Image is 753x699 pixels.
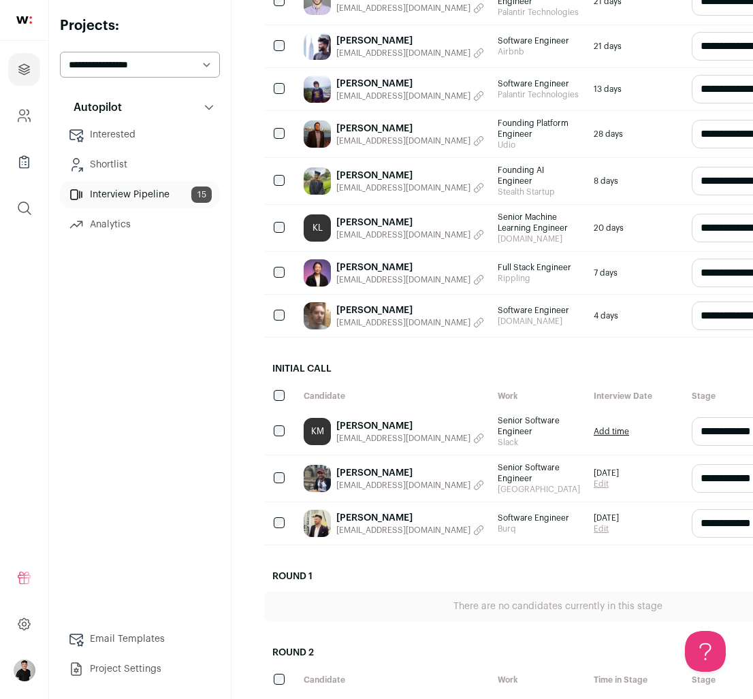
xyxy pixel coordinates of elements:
[498,89,580,100] span: Palantir Technologies
[498,484,580,495] span: [GEOGRAPHIC_DATA]
[498,7,580,18] span: Palantir Technologies
[498,415,580,437] span: Senior Software Engineer
[304,167,331,195] img: 03e06b1247c4651728d01ef56581ea55b5f2dd3cc96b5d07a6139065655b5527.jpg
[587,158,685,204] div: 8 days
[594,513,619,523] span: [DATE]
[594,426,629,437] a: Add time
[336,274,470,285] span: [EMAIL_ADDRESS][DOMAIN_NAME]
[336,480,484,491] button: [EMAIL_ADDRESS][DOMAIN_NAME]
[336,466,484,480] a: [PERSON_NAME]
[336,135,484,146] button: [EMAIL_ADDRESS][DOMAIN_NAME]
[336,216,484,229] a: [PERSON_NAME]
[336,122,484,135] a: [PERSON_NAME]
[65,99,122,116] p: Autopilot
[14,660,35,681] img: 19277569-medium_jpg
[498,523,580,534] span: Burq
[336,3,470,14] span: [EMAIL_ADDRESS][DOMAIN_NAME]
[587,68,685,110] div: 13 days
[60,181,220,208] a: Interview Pipeline15
[336,91,484,101] button: [EMAIL_ADDRESS][DOMAIN_NAME]
[14,660,35,681] button: Open dropdown
[304,214,331,242] a: KL
[587,668,685,692] div: Time in Stage
[336,91,470,101] span: [EMAIL_ADDRESS][DOMAIN_NAME]
[498,118,580,140] span: Founding Platform Engineer
[498,462,580,484] span: Senior Software Engineer
[498,513,580,523] span: Software Engineer
[60,16,220,35] h2: Projects:
[336,48,470,59] span: [EMAIL_ADDRESS][DOMAIN_NAME]
[336,182,484,193] button: [EMAIL_ADDRESS][DOMAIN_NAME]
[336,3,484,14] button: [EMAIL_ADDRESS][DOMAIN_NAME]
[336,274,484,285] button: [EMAIL_ADDRESS][DOMAIN_NAME]
[336,525,484,536] button: [EMAIL_ADDRESS][DOMAIN_NAME]
[336,317,484,328] button: [EMAIL_ADDRESS][DOMAIN_NAME]
[587,205,685,251] div: 20 days
[336,169,484,182] a: [PERSON_NAME]
[336,433,470,444] span: [EMAIL_ADDRESS][DOMAIN_NAME]
[498,46,580,57] span: Airbnb
[498,186,580,197] span: Stealth Startup
[336,48,484,59] button: [EMAIL_ADDRESS][DOMAIN_NAME]
[594,478,619,489] a: Edit
[336,433,484,444] button: [EMAIL_ADDRESS][DOMAIN_NAME]
[60,655,220,683] a: Project Settings
[587,252,685,294] div: 7 days
[60,625,220,653] a: Email Templates
[491,668,587,692] div: Work
[498,305,580,316] span: Software Engineer
[336,229,484,240] button: [EMAIL_ADDRESS][DOMAIN_NAME]
[498,165,580,186] span: Founding AI Engineer
[498,273,580,284] span: Rippling
[304,76,331,103] img: 865387c7bd1b27100ea62cce403372fac4144c9c4564477b0c14cdb6c649e30a
[498,212,580,233] span: Senior Machine Learning Engineer
[304,120,331,148] img: 2de67871541bcb3ef43cc9f67ae8ee5030d7ecf9768235cf4b53f855e4c27d8d.jpg
[336,229,470,240] span: [EMAIL_ADDRESS][DOMAIN_NAME]
[594,468,619,478] span: [DATE]
[304,418,331,445] a: KM
[587,295,685,337] div: 4 days
[498,316,580,327] span: [DOMAIN_NAME]
[587,384,685,408] div: Interview Date
[336,511,484,525] a: [PERSON_NAME]
[587,25,685,67] div: 21 days
[498,78,580,89] span: Software Engineer
[336,182,470,193] span: [EMAIL_ADDRESS][DOMAIN_NAME]
[8,146,40,178] a: Company Lists
[16,16,32,24] img: wellfound-shorthand-0d5821cbd27db2630d0214b213865d53afaa358527fdda9d0ea32b1df1b89c2c.svg
[304,302,331,329] img: 0479110d3ad90345d85801066f184b6b9398815cc9ea8278e6bd081e46473b8a.jpg
[498,437,580,448] span: Slack
[304,510,331,537] img: 3f74b2aafaf9767bdcfb9879e83b13b5ca065b43383e9ae91510812bf64767df.jpg
[336,419,484,433] a: [PERSON_NAME]
[297,668,491,692] div: Candidate
[60,121,220,148] a: Interested
[60,211,220,238] a: Analytics
[8,99,40,132] a: Company and ATS Settings
[304,465,331,492] img: 0b69b55d764a2a6af0468212f495ae5bc8bed56f49f6d4701632b68d3af0f410
[594,523,619,534] a: Edit
[336,261,484,274] a: [PERSON_NAME]
[304,33,331,60] img: f465e08fea58184e989c380bc309d0dd9639fc6e1037722ac2884939875c5108
[498,233,580,244] span: [DOMAIN_NAME]
[336,77,484,91] a: [PERSON_NAME]
[336,304,484,317] a: [PERSON_NAME]
[304,259,331,287] img: 50d916d9b691fd5a827916cead6963c93efebff22be3a91c0771a7761c870a49
[685,631,726,672] iframe: Help Scout Beacon - Open
[191,186,212,203] span: 15
[336,525,470,536] span: [EMAIL_ADDRESS][DOMAIN_NAME]
[498,35,580,46] span: Software Engineer
[336,34,484,48] a: [PERSON_NAME]
[587,111,685,157] div: 28 days
[336,135,470,146] span: [EMAIL_ADDRESS][DOMAIN_NAME]
[491,384,587,408] div: Work
[498,262,580,273] span: Full Stack Engineer
[297,384,491,408] div: Candidate
[60,151,220,178] a: Shortlist
[336,317,470,328] span: [EMAIL_ADDRESS][DOMAIN_NAME]
[60,94,220,121] button: Autopilot
[498,140,580,150] span: Udio
[8,53,40,86] a: Projects
[336,480,470,491] span: [EMAIL_ADDRESS][DOMAIN_NAME]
